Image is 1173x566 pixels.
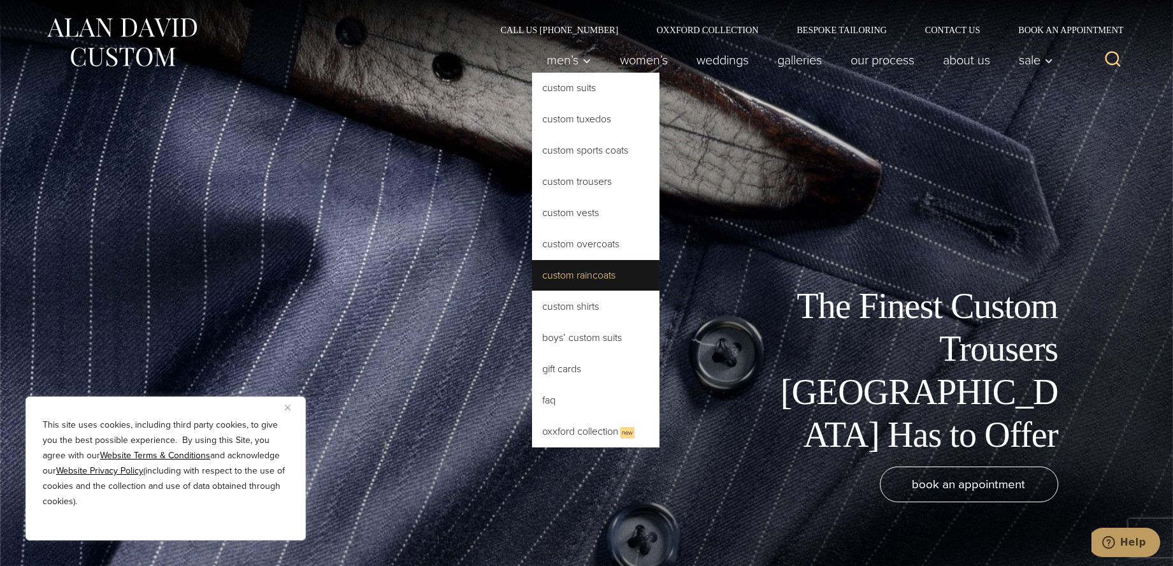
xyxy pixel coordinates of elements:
nav: Primary Navigation [532,47,1060,73]
nav: Secondary Navigation [482,25,1128,34]
p: This site uses cookies, including third party cookies, to give you the best possible experience. ... [43,417,289,509]
a: Custom Shirts [532,291,659,322]
a: Our Process [836,47,928,73]
a: Website Privacy Policy [56,464,143,477]
a: Custom Trousers [532,166,659,197]
a: Contact Us [906,25,1000,34]
a: Women’s [605,47,682,73]
button: Close [285,400,300,415]
a: Galleries [763,47,836,73]
a: Custom Suits [532,73,659,103]
a: Custom Raincoats [532,260,659,291]
span: New [620,427,635,439]
a: Custom Vests [532,198,659,228]
a: Bespoke Tailoring [777,25,905,34]
img: Close [285,405,291,410]
a: Book an Appointment [999,25,1128,34]
a: weddings [682,47,763,73]
a: Custom Tuxedos [532,104,659,134]
button: View Search Form [1098,45,1128,75]
a: Custom Overcoats [532,229,659,259]
a: Boys’ Custom Suits [532,323,659,353]
a: Oxxford Collection [637,25,777,34]
img: Alan David Custom [45,14,198,71]
a: About Us [928,47,1004,73]
a: Custom Sports Coats [532,135,659,166]
span: book an appointment [912,475,1026,493]
a: Call Us [PHONE_NUMBER] [482,25,638,34]
button: Men’s sub menu toggle [532,47,605,73]
a: book an appointment [880,467,1058,502]
a: FAQ [532,385,659,416]
button: Sale sub menu toggle [1004,47,1060,73]
iframe: Opens a widget where you can chat to one of our agents [1091,528,1160,560]
a: Website Terms & Conditions [100,449,210,462]
h1: The Finest Custom Trousers [GEOGRAPHIC_DATA] Has to Offer [772,285,1058,456]
a: Oxxford CollectionNew [532,416,659,447]
a: Gift Cards [532,354,659,384]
